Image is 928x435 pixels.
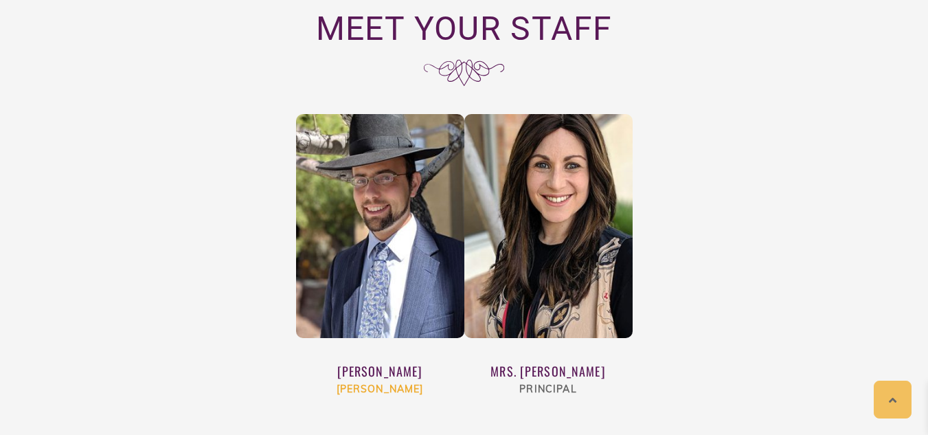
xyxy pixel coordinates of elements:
[464,381,633,399] div: Principal
[464,362,633,381] div: Mrs. [PERSON_NAME]
[296,362,464,381] div: [PERSON_NAME]
[296,114,464,339] img: Schwartz-Rabbi
[464,114,633,339] img: Schwartz-Sarah
[73,8,856,50] h2: Meet your Staff
[296,381,464,399] div: [PERSON_NAME]
[464,114,633,416] a: Schwartz-SarahMrs. [PERSON_NAME]Principal
[296,114,464,416] a: Schwartz-Rabbi[PERSON_NAME][PERSON_NAME]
